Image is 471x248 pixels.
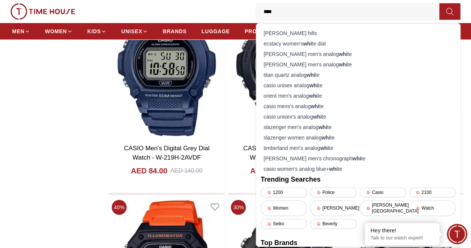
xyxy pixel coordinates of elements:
div: casio unisex's analog te [261,112,456,122]
span: MEN [12,28,25,35]
strong: whi [303,41,312,47]
div: [PERSON_NAME] hills [261,28,456,38]
strong: whi [352,156,361,161]
strong: whi [306,72,315,78]
div: Casio [360,188,406,197]
div: titan quartz analog te [261,70,456,80]
a: WOMEN [45,25,73,38]
div: Police [310,188,357,197]
div: [PERSON_NAME] [310,200,357,216]
span: 30 % [231,200,246,215]
div: [PERSON_NAME] men's chronograph te [261,153,456,164]
div: [PERSON_NAME][GEOGRAPHIC_DATA] [360,200,406,216]
div: slazenger women analog te [261,132,456,143]
div: Watch [409,200,456,216]
span: BRANDS [163,28,187,35]
strong: whi [311,103,319,109]
div: AED 140.00 [170,166,202,175]
a: MEN [12,25,30,38]
strong: whi [339,62,347,68]
span: WOMEN [45,28,67,35]
div: [PERSON_NAME] men's analog te [261,49,456,59]
div: 1200 [261,188,307,197]
strong: whi [318,124,327,130]
div: Seiko [261,219,307,229]
div: casio mens's analog te [261,101,456,112]
p: Talk to our watch expert! [370,235,434,241]
div: ecstacy women's te dial [261,38,456,49]
a: CASIO Men's Digital Grey Dial Watch - W-219H-2A2VDF [243,145,329,161]
div: orient men's analog te [261,91,456,101]
div: Women [261,200,307,216]
span: 40 % [112,200,127,215]
span: PROMOTIONS [245,28,283,35]
div: 2100 [409,188,456,197]
div: Hey there! [370,227,434,234]
div: casio women's analog blue+ te [261,164,456,174]
strong: whi [329,166,338,172]
a: CASIO Men's Digital Grey Dial Watch - W-219H-2AVDF [124,145,210,161]
a: KIDS [87,25,106,38]
strong: whi [320,145,329,151]
a: BRANDS [163,25,187,38]
h4: AED 87.00 [250,166,287,176]
strong: whi [339,51,347,57]
div: Chat Widget [447,224,467,244]
h2: Trending Searches [261,174,456,185]
strong: whi [309,82,318,88]
div: timberland men's analog te [261,143,456,153]
div: Beverly [310,219,357,229]
div: slazenger men's analog te [261,122,456,132]
a: LUGGAGE [201,25,230,38]
div: casio unisex analog te [261,80,456,91]
a: PROMOTIONS [245,25,289,38]
strong: whi [313,114,322,120]
span: UNISEX [121,28,142,35]
strong: whi [309,93,318,99]
h4: AED 84.00 [131,166,168,176]
h2: Top Brands [261,238,456,248]
img: ... [10,3,75,20]
div: [PERSON_NAME] men's analog te [261,59,456,70]
span: KIDS [87,28,101,35]
span: LUGGAGE [201,28,230,35]
a: UNISEX [121,25,148,38]
strong: whi [322,135,330,141]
